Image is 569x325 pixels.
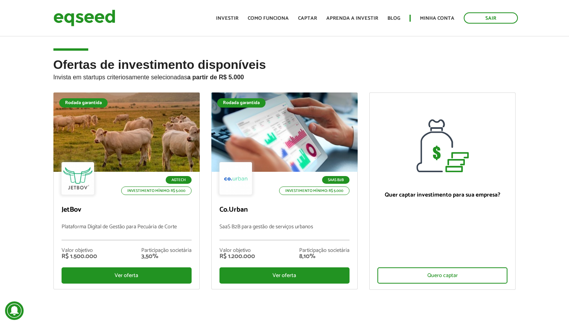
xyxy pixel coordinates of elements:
[211,92,358,289] a: Rodada garantida SaaS B2B Investimento mínimo: R$ 5.000 Co.Urban SaaS B2B para gestão de serviços...
[322,176,350,184] p: SaaS B2B
[219,206,350,214] p: Co.Urban
[53,92,200,289] a: Rodada garantida Agtech Investimento mínimo: R$ 5.000 JetBov Plataforma Digital de Gestão para Pe...
[464,12,518,24] a: Sair
[248,16,289,21] a: Como funciona
[53,72,516,81] p: Invista em startups criteriosamente selecionadas
[59,98,108,108] div: Rodada garantida
[299,253,350,260] div: 8,10%
[53,58,516,92] h2: Ofertas de investimento disponíveis
[62,206,192,214] p: JetBov
[62,224,192,240] p: Plataforma Digital de Gestão para Pecuária de Corte
[299,248,350,253] div: Participação societária
[377,192,507,198] p: Quer captar investimento para sua empresa?
[216,16,238,21] a: Investir
[369,92,516,290] a: Quer captar investimento para sua empresa? Quero captar
[141,248,192,253] div: Participação societária
[166,176,192,184] p: Agtech
[219,224,350,240] p: SaaS B2B para gestão de serviços urbanos
[420,16,454,21] a: Minha conta
[298,16,317,21] a: Captar
[62,248,97,253] div: Valor objetivo
[219,253,255,260] div: R$ 1.200.000
[279,186,350,195] p: Investimento mínimo: R$ 5.000
[377,267,507,284] div: Quero captar
[62,253,97,260] div: R$ 1.500.000
[387,16,400,21] a: Blog
[219,248,255,253] div: Valor objetivo
[62,267,192,284] div: Ver oferta
[53,8,115,28] img: EqSeed
[326,16,378,21] a: Aprenda a investir
[217,98,266,108] div: Rodada garantida
[219,267,350,284] div: Ver oferta
[121,186,192,195] p: Investimento mínimo: R$ 5.000
[187,74,244,80] strong: a partir de R$ 5.000
[141,253,192,260] div: 3,50%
